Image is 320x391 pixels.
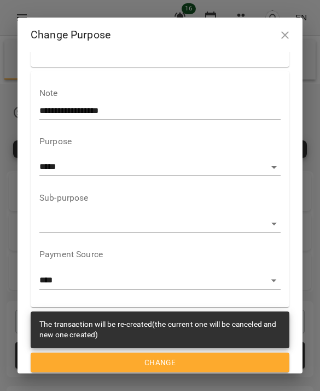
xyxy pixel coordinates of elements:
span: Change [39,356,281,369]
button: Change [31,353,289,372]
div: The transaction will be re-created(the current one will be canceled and new one created) [39,315,281,345]
label: Payment Source [39,250,281,259]
h2: Change Purpose [31,26,289,43]
label: Purpose [39,137,281,146]
label: Sub-purpose [39,194,281,202]
label: Note [39,89,281,98]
